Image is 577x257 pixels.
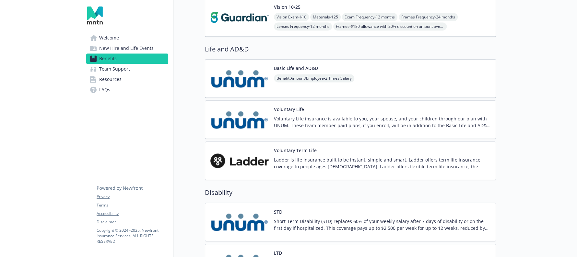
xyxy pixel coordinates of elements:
span: Welcome [99,33,119,43]
button: Vision 10/25 [274,4,300,10]
button: STD [274,208,282,215]
p: Voluntary Life insurance is available to you, your spouse, and your children through our plan wit... [274,115,490,129]
h2: Disability [205,188,496,197]
span: Lenses Frequency - 12 months [274,22,332,30]
button: LTD [274,249,282,256]
span: Vision Exam - $10 [274,13,309,21]
span: Frames - $180 allowance with 20% discount on amount over $180 [333,22,447,30]
a: Welcome [86,33,168,43]
img: UNUM carrier logo [210,208,269,236]
span: Benefit Amount/Employee - 2 Times Salary [274,74,354,82]
a: Resources [86,74,168,84]
a: New Hire and Life Events [86,43,168,53]
a: Privacy [97,194,168,200]
a: FAQs [86,84,168,95]
a: Benefits [86,53,168,64]
span: Materials - $25 [310,13,341,21]
span: Benefits [99,53,117,64]
p: Copyright © 2024 - 2025 , Newfront Insurance Services, ALL RIGHTS RESERVED [97,228,168,244]
button: Voluntary Term Life [274,147,317,154]
span: New Hire and Life Events [99,43,154,53]
img: UNUM carrier logo [210,106,269,133]
span: Resources [99,74,122,84]
span: FAQs [99,84,110,95]
h2: Life and AD&D [205,44,496,54]
span: Exam Frequency - 12 months [342,13,397,21]
span: Team Support [99,64,130,74]
a: Accessibility [97,211,168,217]
p: Short-Term Disability (STD) replaces 60% of your weekly salary after 7 days of disability or on t... [274,218,490,231]
img: Guardian carrier logo [210,4,269,31]
a: Team Support [86,64,168,74]
a: Disclaimer [97,219,168,225]
p: Ladder is life insurance built to be instant, simple and smart. Ladder offers term life insurance... [274,156,490,170]
a: Terms [97,202,168,208]
img: Ladder carrier logo [210,147,269,174]
img: UNUM carrier logo [210,65,269,92]
button: Basic Life and AD&D [274,65,318,72]
button: Voluntary Life [274,106,304,113]
span: Frames Frequency - 24 months [399,13,458,21]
